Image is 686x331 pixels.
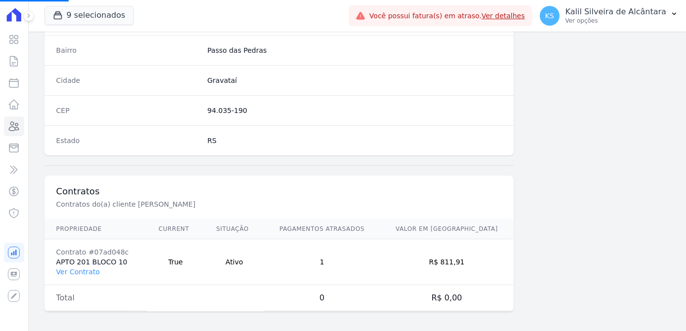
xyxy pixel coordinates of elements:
[482,12,525,20] a: Ver detalhes
[264,219,380,239] th: Pagamentos Atrasados
[56,106,200,115] dt: CEP
[56,75,200,85] dt: Cidade
[204,219,264,239] th: Situação
[264,285,380,311] td: 0
[147,239,204,285] td: True
[147,219,204,239] th: Current
[380,239,514,285] td: R$ 811,91
[56,136,200,146] dt: Estado
[56,199,388,209] p: Contratos do(a) cliente [PERSON_NAME]
[44,239,147,285] td: APTO 201 BLOCO 10
[380,285,514,311] td: R$ 0,00
[207,45,502,55] dd: Passo das Pedras
[532,2,686,30] button: KS Kalil Silveira de Alcântara Ver opções
[207,106,502,115] dd: 94.035-190
[44,6,134,25] button: 9 selecionados
[56,185,502,197] h3: Contratos
[565,17,666,25] p: Ver opções
[380,219,514,239] th: Valor em [GEOGRAPHIC_DATA]
[44,219,147,239] th: Propriedade
[56,247,135,257] div: Contrato #07ad048c
[56,45,200,55] dt: Bairro
[565,7,666,17] p: Kalil Silveira de Alcântara
[56,268,100,276] a: Ver Contrato
[44,285,147,311] td: Total
[545,12,554,19] span: KS
[369,11,525,21] span: Você possui fatura(s) em atraso.
[207,136,502,146] dd: RS
[204,239,264,285] td: Ativo
[207,75,502,85] dd: Gravataí
[264,239,380,285] td: 1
